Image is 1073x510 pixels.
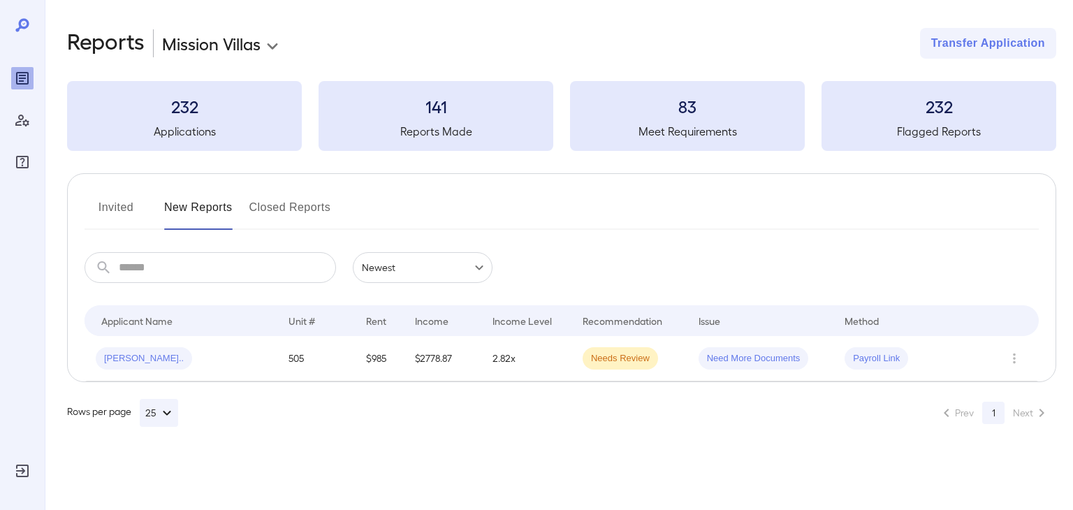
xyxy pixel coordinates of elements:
[570,95,805,117] h3: 83
[67,399,178,427] div: Rows per page
[932,402,1056,424] nav: pagination navigation
[319,95,553,117] h3: 141
[164,196,233,230] button: New Reports
[699,312,721,329] div: Issue
[570,123,805,140] h5: Meet Requirements
[140,399,178,427] button: 25
[101,312,173,329] div: Applicant Name
[319,123,553,140] h5: Reports Made
[96,352,192,365] span: [PERSON_NAME]..
[67,28,145,59] h2: Reports
[353,252,492,283] div: Newest
[492,312,552,329] div: Income Level
[699,352,809,365] span: Need More Documents
[822,95,1056,117] h3: 232
[583,352,658,365] span: Needs Review
[355,336,404,381] td: $985
[67,81,1056,151] summary: 232Applications141Reports Made83Meet Requirements232Flagged Reports
[67,123,302,140] h5: Applications
[11,109,34,131] div: Manage Users
[982,402,1005,424] button: page 1
[845,352,908,365] span: Payroll Link
[11,151,34,173] div: FAQ
[249,196,331,230] button: Closed Reports
[404,336,481,381] td: $2778.87
[415,312,448,329] div: Income
[11,67,34,89] div: Reports
[920,28,1056,59] button: Transfer Application
[481,336,571,381] td: 2.82x
[277,336,354,381] td: 505
[1003,347,1025,370] button: Row Actions
[845,312,879,329] div: Method
[822,123,1056,140] h5: Flagged Reports
[366,312,388,329] div: Rent
[11,460,34,482] div: Log Out
[67,95,302,117] h3: 232
[583,312,662,329] div: Recommendation
[85,196,147,230] button: Invited
[162,32,261,54] p: Mission Villas
[289,312,315,329] div: Unit #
